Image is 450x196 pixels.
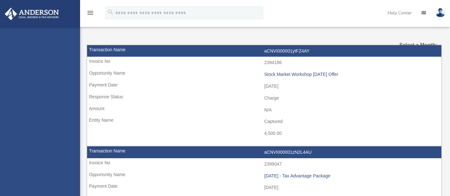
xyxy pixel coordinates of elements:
[107,9,114,16] i: search
[87,80,441,93] td: [DATE]
[3,8,61,20] img: Anderson Advisors Platinum Portal
[87,104,441,116] td: N/A
[87,116,441,128] td: Captured
[87,158,441,170] td: 2399047
[86,9,94,17] i: menu
[264,173,438,179] div: [DATE] - Tax Advantage Package
[264,72,438,77] div: Stock Market Workshop [DATE] Offer
[86,11,94,17] a: menu
[87,127,441,140] td: 4,500.00
[388,41,437,50] label: Select a Month:
[87,182,441,194] td: [DATE]
[87,146,441,159] td: aCNVI000001zN2L4AU
[87,92,441,104] td: Charge
[87,45,441,57] td: aCNVI000001ytFZ4AY
[87,57,441,69] td: 2394186
[436,8,445,17] img: User Pic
